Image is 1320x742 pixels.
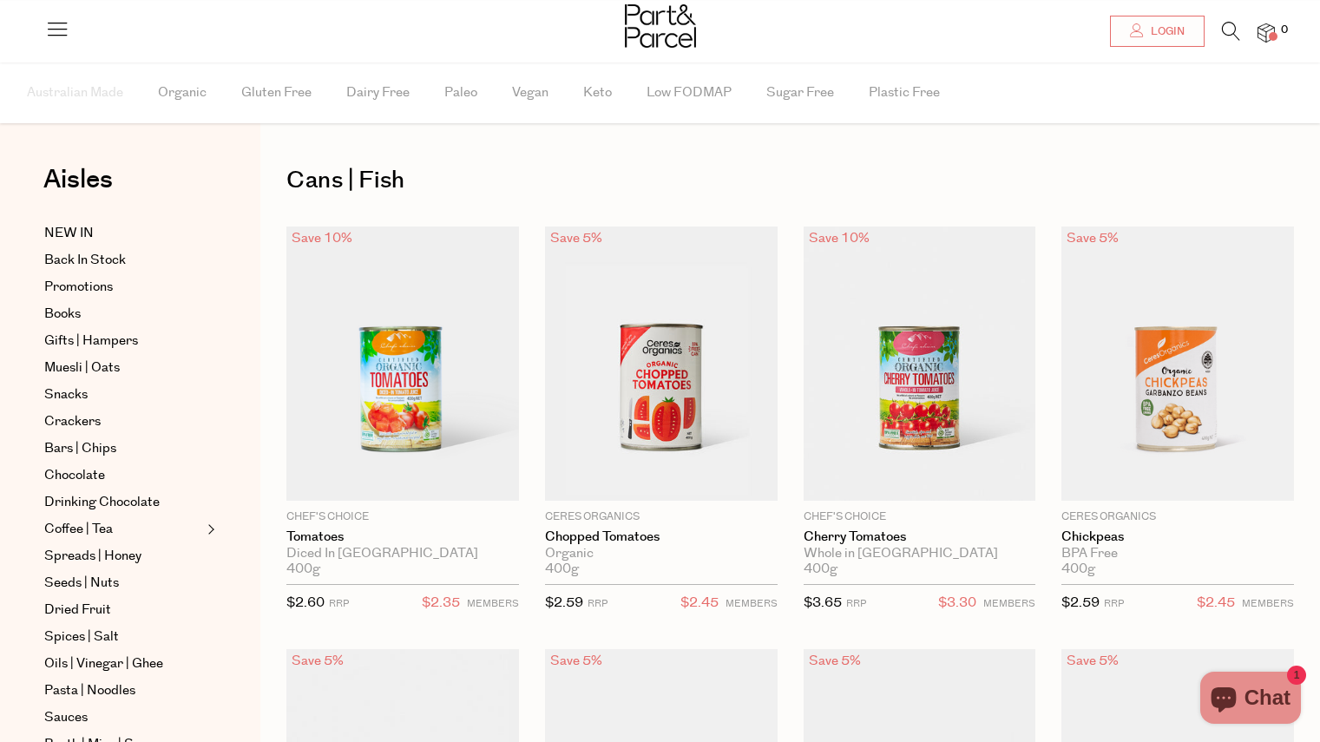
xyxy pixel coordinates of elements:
a: Pasta | Noodles [44,680,202,701]
span: Vegan [512,62,548,123]
div: Save 10% [286,227,358,250]
button: Expand/Collapse Coffee | Tea [203,519,215,540]
span: Australian Made [27,62,123,123]
span: Keto [583,62,612,123]
small: RRP [1104,597,1124,610]
span: Promotions [44,277,113,298]
span: $2.59 [545,594,583,612]
span: Bars | Chips [44,438,116,459]
a: Back In Stock [44,250,202,271]
img: Part&Parcel [625,4,696,48]
a: Crackers [44,411,202,432]
span: $2.35 [422,592,460,614]
span: 400g [1061,561,1095,577]
div: Save 5% [286,649,349,673]
div: Organic [545,546,778,561]
span: Login [1146,24,1185,39]
a: Sauces [44,707,202,728]
img: Chickpeas [1061,227,1294,501]
a: Chopped Tomatoes [545,529,778,545]
p: Chef's Choice [286,509,519,525]
span: Muesli | Oats [44,358,120,378]
span: Oils | Vinegar | Ghee [44,653,163,674]
a: Drinking Chocolate [44,492,202,513]
a: Seeds | Nuts [44,573,202,594]
div: Save 5% [1061,227,1124,250]
span: Chocolate [44,465,105,486]
small: RRP [329,597,349,610]
span: 400g [545,561,579,577]
span: Low FODMAP [647,62,732,123]
span: Dairy Free [346,62,410,123]
a: 0 [1258,23,1275,42]
div: BPA Free [1061,546,1294,561]
span: Sauces [44,707,88,728]
a: Aisles [43,167,113,210]
a: Login [1110,16,1205,47]
span: Snacks [44,384,88,405]
span: Crackers [44,411,101,432]
span: Sugar Free [766,62,834,123]
a: Chickpeas [1061,529,1294,545]
span: Drinking Chocolate [44,492,160,513]
span: Back In Stock [44,250,126,271]
span: $3.65 [804,594,842,612]
span: $2.60 [286,594,325,612]
small: MEMBERS [726,597,778,610]
span: $2.45 [680,592,719,614]
span: Spices | Salt [44,627,119,647]
a: Spices | Salt [44,627,202,647]
span: Spreads | Honey [44,546,141,567]
span: NEW IN [44,223,94,244]
a: Snacks [44,384,202,405]
div: Whole in [GEOGRAPHIC_DATA] [804,546,1036,561]
small: MEMBERS [467,597,519,610]
img: Tomatoes [286,227,519,501]
a: Bars | Chips [44,438,202,459]
p: Ceres Organics [1061,509,1294,525]
div: Save 10% [804,227,875,250]
inbox-online-store-chat: Shopify online store chat [1195,672,1306,728]
span: Dried Fruit [44,600,111,621]
a: Oils | Vinegar | Ghee [44,653,202,674]
span: $2.59 [1061,594,1100,612]
span: Gluten Free [241,62,312,123]
span: 400g [286,561,320,577]
small: RRP [846,597,866,610]
p: Ceres Organics [545,509,778,525]
a: Gifts | Hampers [44,331,202,351]
a: Spreads | Honey [44,546,202,567]
a: Promotions [44,277,202,298]
span: Organic [158,62,207,123]
div: Save 5% [1061,649,1124,673]
span: Aisles [43,161,113,199]
small: MEMBERS [983,597,1035,610]
a: Dried Fruit [44,600,202,621]
span: Paleo [444,62,477,123]
a: Cherry Tomatoes [804,529,1036,545]
div: Save 5% [545,227,607,250]
span: $2.45 [1197,592,1235,614]
span: Books [44,304,81,325]
small: RRP [588,597,607,610]
a: Chocolate [44,465,202,486]
img: Cherry Tomatoes [804,227,1036,501]
span: Seeds | Nuts [44,573,119,594]
a: NEW IN [44,223,202,244]
a: Tomatoes [286,529,519,545]
div: Save 5% [804,649,866,673]
span: 0 [1277,23,1292,38]
div: Diced In [GEOGRAPHIC_DATA] [286,546,519,561]
span: 400g [804,561,837,577]
img: Chopped Tomatoes [545,227,778,501]
span: Plastic Free [869,62,940,123]
a: Books [44,304,202,325]
h1: Cans | Fish [286,161,1294,200]
span: Pasta | Noodles [44,680,135,701]
span: Coffee | Tea [44,519,113,540]
div: Save 5% [545,649,607,673]
span: $3.30 [938,592,976,614]
a: Coffee | Tea [44,519,202,540]
small: MEMBERS [1242,597,1294,610]
span: Gifts | Hampers [44,331,138,351]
